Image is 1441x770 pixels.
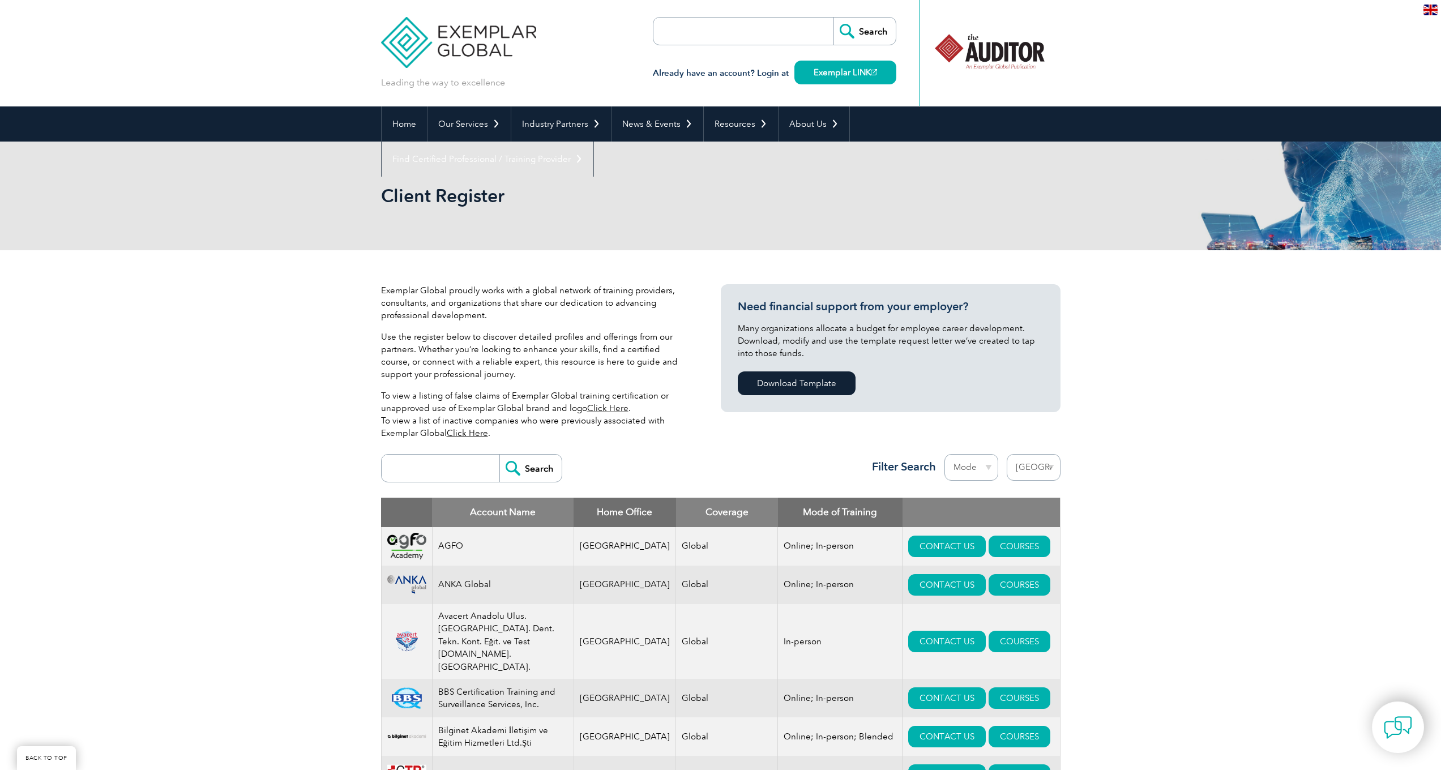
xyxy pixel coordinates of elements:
td: Online; In-person [778,566,903,604]
th: Coverage: activate to sort column ascending [676,498,778,527]
img: 815efeab-5b6f-eb11-a812-00224815377e-logo.png [387,631,426,652]
td: Bilginet Akademi İletişim ve Eğitim Hizmetleri Ltd.Şti [432,717,574,756]
img: 2d900779-188b-ea11-a811-000d3ae11abd-logo.png [387,533,426,559]
img: contact-chat.png [1384,713,1412,742]
th: Mode of Training: activate to sort column ascending [778,498,903,527]
p: Use the register below to discover detailed profiles and offerings from our partners. Whether you... [381,331,687,380]
a: Home [382,106,427,142]
a: Find Certified Professional / Training Provider [382,142,593,177]
a: CONTACT US [908,726,986,747]
td: Online; In-person [778,527,903,566]
th: Account Name: activate to sort column descending [432,498,574,527]
a: News & Events [612,106,703,142]
td: [GEOGRAPHIC_DATA] [574,527,676,566]
p: Leading the way to excellence [381,76,505,89]
td: ANKA Global [432,566,574,604]
input: Search [833,18,896,45]
img: c09c33f4-f3a0-ea11-a812-000d3ae11abd-logo.png [387,575,426,593]
td: [GEOGRAPHIC_DATA] [574,679,676,717]
a: BACK TO TOP [17,746,76,770]
h3: Already have an account? Login at [653,66,896,80]
a: CONTACT US [908,687,986,709]
td: Global [676,527,778,566]
img: 81a8cf56-15af-ea11-a812-000d3a79722d-logo.png [387,687,426,709]
a: Download Template [738,371,856,395]
p: Many organizations allocate a budget for employee career development. Download, modify and use th... [738,322,1044,360]
a: Click Here [587,403,628,413]
p: Exemplar Global proudly works with a global network of training providers, consultants, and organ... [381,284,687,322]
td: [GEOGRAPHIC_DATA] [574,604,676,679]
p: To view a listing of false claims of Exemplar Global training certification or unapproved use of ... [381,390,687,439]
img: open_square.png [871,69,877,75]
td: BBS Certification Training and Surveillance Services, Inc. [432,679,574,717]
a: CONTACT US [908,536,986,557]
a: Industry Partners [511,106,611,142]
td: AGFO [432,527,574,566]
img: a1985bb7-a6fe-eb11-94ef-002248181dbe-logo.png [387,726,426,747]
img: en [1423,5,1438,15]
td: [GEOGRAPHIC_DATA] [574,566,676,604]
h2: Client Register [381,187,857,205]
td: Online; In-person; Blended [778,717,903,756]
a: COURSES [989,536,1050,557]
h3: Need financial support from your employer? [738,300,1044,314]
td: [GEOGRAPHIC_DATA] [574,717,676,756]
a: Exemplar LINK [794,61,896,84]
a: COURSES [989,631,1050,652]
td: Online; In-person [778,679,903,717]
td: Global [676,717,778,756]
td: In-person [778,604,903,679]
td: Global [676,566,778,604]
a: Resources [704,106,778,142]
a: Our Services [427,106,511,142]
th: Home Office: activate to sort column ascending [574,498,676,527]
td: Global [676,679,778,717]
a: CONTACT US [908,574,986,596]
input: Search [499,455,562,482]
a: Click Here [447,428,488,438]
a: COURSES [989,687,1050,709]
a: About Us [779,106,849,142]
a: COURSES [989,574,1050,596]
th: : activate to sort column ascending [903,498,1060,527]
td: Global [676,604,778,679]
h3: Filter Search [865,460,936,474]
td: Avacert Anadolu Ulus. [GEOGRAPHIC_DATA]. Dent. Tekn. Kont. Eğit. ve Test [DOMAIN_NAME]. [GEOGRAPH... [432,604,574,679]
a: CONTACT US [908,631,986,652]
a: COURSES [989,726,1050,747]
